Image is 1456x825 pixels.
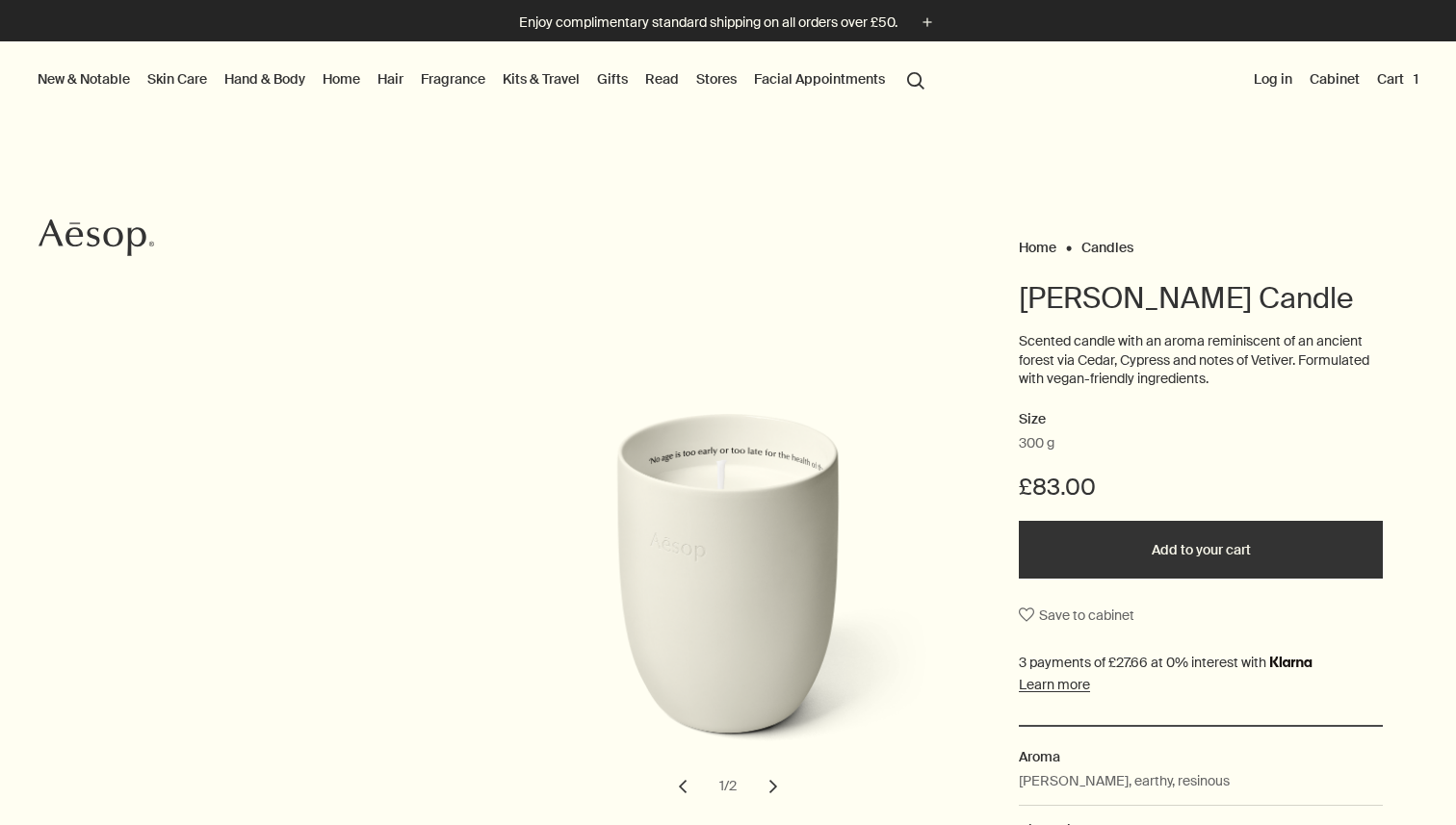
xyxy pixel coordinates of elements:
[519,12,938,34] button: Enjoy complimentary standard shipping on all orders over £50.
[1250,66,1296,91] button: Log in
[641,66,683,91] a: Read
[1306,66,1364,91] a: Cabinet
[1019,408,1383,431] h2: Size
[1081,239,1133,247] a: Candles
[1373,66,1422,91] button: Cart1
[1019,770,1230,791] p: [PERSON_NAME], earthy, resinous
[1019,472,1096,503] span: £83.00
[750,66,889,91] a: Facial Appointments
[1019,434,1054,453] span: 300 g
[752,765,794,808] button: next slide
[1019,746,1383,767] h2: Aroma
[1250,41,1422,118] nav: supplementary
[1019,598,1134,632] button: Save to cabinet
[1019,521,1383,579] button: Add to your cart - £83.00
[417,66,489,91] a: Fragrance
[485,413,971,808] div: Ptolemy Aromatique Candle
[898,61,933,97] button: Open search
[34,214,159,267] a: Aesop
[692,66,741,91] button: Stores
[143,66,211,91] a: Skin Care
[34,41,933,118] nav: primary
[522,413,946,784] img: Aesop candle in a white ceramic vessel placed next to a dark navy cardboard box.
[499,66,584,91] a: Kits & Travel
[662,765,704,808] button: previous slide
[319,66,364,91] a: Home
[593,66,632,91] a: Gifts
[519,13,897,33] p: Enjoy complimentary standard shipping on all orders over £50.
[1019,279,1383,318] h1: [PERSON_NAME] Candle
[221,66,309,91] a: Hand & Body
[1019,332,1383,389] p: Scented candle with an aroma reminiscent of an ancient forest via Cedar, Cypress and notes of Vet...
[374,66,407,91] a: Hair
[34,66,134,91] button: New & Notable
[39,219,154,257] svg: Aesop
[1019,239,1056,247] a: Home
